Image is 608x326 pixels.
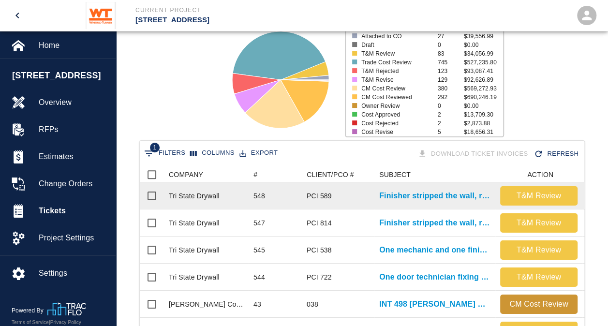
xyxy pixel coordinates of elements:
span: Change Orders [39,178,108,190]
p: Powered By [12,306,47,315]
div: Tri State Drywall [169,191,220,201]
p: Draft [361,41,430,49]
span: Tickets [39,205,108,217]
p: $0.00 [464,102,503,110]
div: CLIENT/PCO # [307,167,354,182]
p: T&M Rejected [361,67,430,75]
p: 0 [438,41,464,49]
div: 038 [307,299,318,309]
button: open drawer [6,4,29,27]
p: T&M Review [504,244,574,256]
p: $690,246.19 [464,93,503,102]
p: 380 [438,84,464,93]
p: T&M Review [504,217,574,229]
p: $39,556.99 [464,32,503,41]
p: T&M Review [504,190,574,202]
p: Attached to CO [361,32,430,41]
iframe: Chat Widget [560,280,608,326]
span: Estimates [39,151,108,163]
span: Settings [39,267,108,279]
button: Select columns [188,146,237,161]
p: CM Cost Review [504,298,574,310]
p: $93,087.41 [464,67,503,75]
p: Owner Review [361,102,430,110]
p: $18,656.31 [464,128,503,136]
span: [STREET_ADDRESS] [12,69,111,82]
a: Finisher stripped the wall, removing all residue after demo of... [379,217,490,229]
span: Overview [39,97,108,108]
a: Terms of Service [12,320,49,325]
div: 545 [253,245,265,255]
p: 129 [438,75,464,84]
div: # [249,167,302,182]
img: Whiting-Turner [86,2,116,29]
button: Refresh [532,146,582,163]
a: INT 498 [PERSON_NAME] Green Roof Damages [379,298,490,310]
p: CM Cost Reviewed [361,93,430,102]
div: PCI 538 [307,245,332,255]
p: $13,709.30 [464,110,503,119]
div: Tickets download in groups of 15 [415,146,532,163]
p: Current Project [135,6,356,15]
div: PCI 814 [307,218,332,228]
p: $527,235.80 [464,58,503,67]
p: 27 [438,32,464,41]
p: $92,626.89 [464,75,503,84]
p: $2,873.88 [464,119,503,128]
p: Trade Cost Review [361,58,430,67]
img: TracFlo [47,302,86,315]
div: Refresh the list [532,146,582,163]
p: 123 [438,67,464,75]
p: 292 [438,93,464,102]
div: SUBJECT [379,167,411,182]
div: 43 [253,299,261,309]
p: CM Cost Review [361,84,430,93]
p: Cost Revise [361,128,430,136]
p: T&M Review [504,271,574,283]
p: Cost Rejected [361,119,430,128]
p: 745 [438,58,464,67]
div: PCI 722 [307,272,332,282]
div: COMPANY [169,167,203,182]
div: Gordon Contractors [169,299,244,309]
div: 547 [253,218,265,228]
button: Show filters [142,146,188,161]
span: | [49,320,50,325]
p: 2 [438,119,464,128]
span: 1 [150,143,160,152]
p: T&M Revise [361,75,430,84]
p: T&M Review [361,49,430,58]
p: $569,272.93 [464,84,503,93]
a: Finisher stripped the wall, removing all residue after demo of... [379,190,490,202]
button: Export [237,146,280,161]
div: COMPANY [164,167,249,182]
p: $0.00 [464,41,503,49]
span: RFPs [39,124,108,135]
div: ACTION [495,167,582,182]
p: Cost Approved [361,110,430,119]
a: One mechanic and one finisher framing and patching 5 locations... [379,244,490,256]
p: 0 [438,102,464,110]
div: 544 [253,272,265,282]
a: One door technician fixing cores and installing cylinders and added... [379,271,490,283]
p: 5 [438,128,464,136]
span: Project Settings [39,232,108,244]
p: $34,056.99 [464,49,503,58]
div: CLIENT/PCO # [302,167,374,182]
span: Home [39,40,108,51]
div: ACTION [527,167,553,182]
div: Tri State Drywall [169,245,220,255]
div: # [253,167,257,182]
p: [STREET_ADDRESS] [135,15,356,26]
div: PCI 589 [307,191,332,201]
p: 83 [438,49,464,58]
p: 2 [438,110,464,119]
div: SUBJECT [374,167,495,182]
div: Tri State Drywall [169,272,220,282]
div: 548 [253,191,265,201]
